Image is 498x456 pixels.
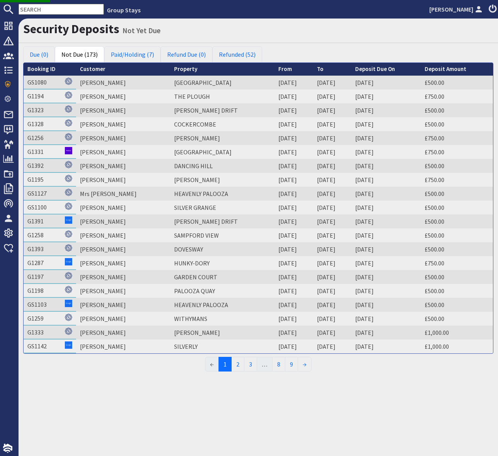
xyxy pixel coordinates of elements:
a: [PERSON_NAME] DRIFT [174,106,238,114]
a: [DATE] [317,162,335,170]
a: GARDEN COURT [174,273,217,281]
a: G1323Referer: Group Stays [27,106,44,114]
a: G1259Referer: Group Stays [27,314,44,322]
a: HUNKY-DORY [174,259,210,267]
a: Paid/Holding (7) [104,46,161,62]
a: DANCING HILL [174,162,213,170]
a: [GEOGRAPHIC_DATA] [174,79,232,86]
th: From [274,63,313,76]
a: £500.00 [425,120,444,128]
a: SILVER GRANGE [174,204,216,211]
img: Referer: Group Stays [65,133,72,140]
a: [PERSON_NAME] [429,5,484,14]
a: [PERSON_NAME] [80,204,126,211]
a: [DATE] [317,301,335,309]
a: [DATE] [278,218,297,225]
a: DOVESWAY [174,245,203,253]
a: [DATE] [317,176,335,184]
a: [DATE] [278,148,297,156]
a: [DATE] [278,273,297,281]
a: 2 [231,357,244,372]
a: [PERSON_NAME] [80,162,126,170]
a: [DATE] [355,134,374,142]
a: G1392Referer: Group Stays [27,162,44,169]
a: [DATE] [317,287,335,295]
a: [DATE] [278,343,297,350]
a: £500.00 [425,190,444,198]
a: Group Stays [107,6,141,14]
a: [PERSON_NAME] [80,148,126,156]
a: [PERSON_NAME] [80,245,126,253]
a: [DATE] [317,245,335,253]
a: £750.00 [425,134,444,142]
a: [PERSON_NAME] [80,218,126,225]
th: Deposit Due On [351,63,421,76]
a: [DATE] [355,218,374,225]
a: GS1100Referer: Group Stays [27,203,47,211]
a: £500.00 [425,204,444,211]
a: G1287Referer: Google [27,259,44,267]
a: [DATE] [317,120,335,128]
a: [PERSON_NAME] [80,273,126,281]
a: SAMPFORD VIEW [174,231,219,239]
img: Referer: Group Stays [65,175,72,182]
a: [DATE] [317,204,335,211]
img: Referer: Group Stays [65,203,72,210]
a: [DATE] [278,259,297,267]
a: [PERSON_NAME] [174,176,220,184]
a: [PERSON_NAME] DRIFT [174,218,238,225]
a: G1331Referer: Yahoo [27,148,44,155]
a: [PERSON_NAME] [80,176,126,184]
img: Referer: Group Stays [65,189,72,196]
a: [DATE] [355,120,374,128]
a: G1195Referer: Group Stays [27,176,44,183]
a: PALOOZA QUAY [174,287,215,295]
a: [DATE] [355,287,374,295]
a: £1,000.00 [425,343,449,350]
a: [DATE] [355,162,374,170]
a: £750.00 [425,176,444,184]
a: [DATE] [278,231,297,239]
a: [DATE] [317,106,335,114]
a: G1328Referer: Group Stays [27,120,44,128]
a: Refund Due (0) [161,46,212,62]
a: [DATE] [355,190,374,198]
a: [DATE] [278,106,297,114]
a: [DATE] [317,273,335,281]
a: [DATE] [278,134,297,142]
a: [PERSON_NAME] [80,93,126,100]
a: [DATE] [317,329,335,336]
a: 3 [244,357,257,372]
a: [DATE] [355,245,374,253]
a: G1333Referer: Group Stays [27,328,44,336]
a: [PERSON_NAME] [80,329,126,336]
a: [DATE] [317,315,335,323]
a: £500.00 [425,315,444,323]
a: [DATE] [355,301,374,309]
a: [DATE] [278,93,297,100]
a: £500.00 [425,273,444,281]
img: Referer: Group Stays [65,328,72,335]
img: Referer: Group Stays [65,161,72,168]
a: GS1142Referer: Google [27,342,47,350]
th: Deposit Amount [421,63,493,76]
a: G1198Referer: Group Stays [27,287,44,294]
a: [DATE] [278,176,297,184]
a: £750.00 [425,259,444,267]
a: Not Due (173) [55,46,104,62]
a: [DATE] [317,79,335,86]
img: Referer: Google [65,258,72,265]
img: Referer: Google [65,300,72,307]
th: Booking ID [24,63,76,76]
a: Refunded (52) [212,46,262,62]
a: [DATE] [355,79,374,86]
a: HEAVENLY PALOOZA [174,190,228,198]
small: Not Yet Due [119,26,161,35]
a: [PERSON_NAME] [80,134,126,142]
a: → [298,357,312,372]
img: Referer: Group Stays [65,272,72,279]
a: £500.00 [425,218,444,225]
a: SILVERLY [174,343,198,350]
a: [DATE] [355,315,374,323]
a: G1194Referer: Group Stays [27,92,44,100]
